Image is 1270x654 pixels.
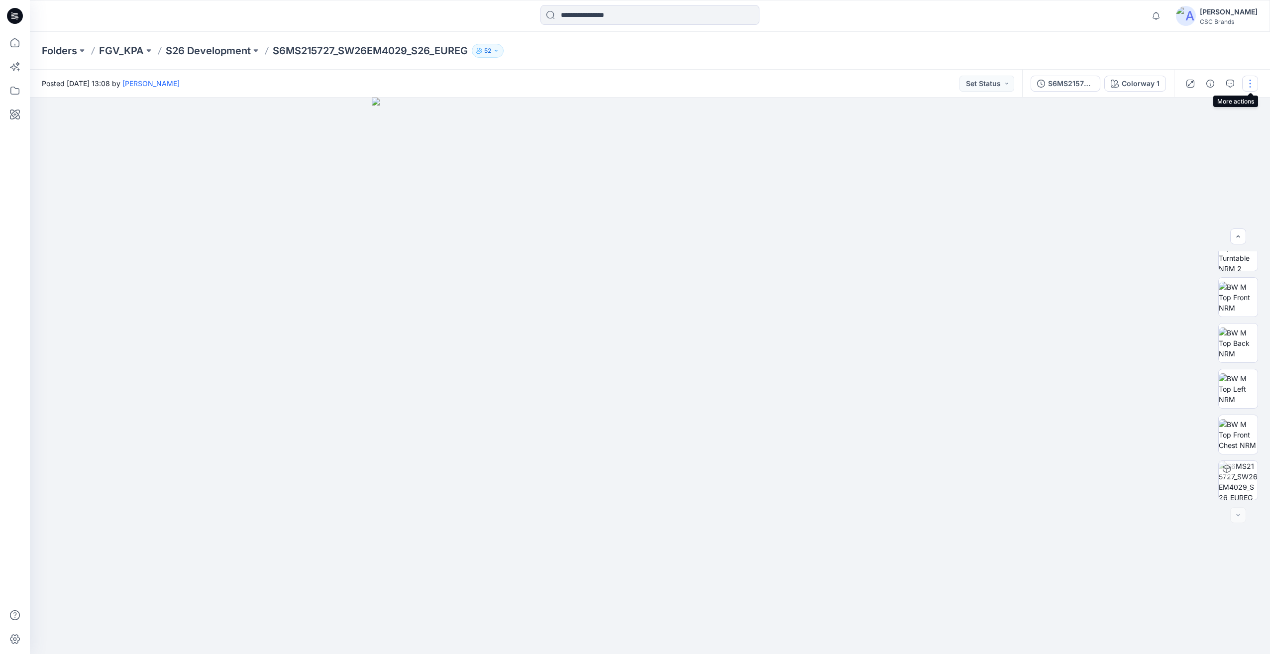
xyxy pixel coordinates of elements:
img: BW M Top Turntable NRM 2 [1219,232,1258,271]
div: S6MS215727_SW26EM4029_S26_EUREG_VFA [1048,78,1094,89]
div: [PERSON_NAME] [1200,6,1258,18]
img: BW M Top Back NRM [1219,327,1258,359]
img: eyJhbGciOiJIUzI1NiIsImtpZCI6IjAiLCJzbHQiOiJzZXMiLCJ0eXAiOiJKV1QifQ.eyJkYXRhIjp7InR5cGUiOiJzdG9yYW... [372,98,928,654]
div: Colorway 1 [1122,78,1160,89]
img: BW M Top Front NRM [1219,282,1258,313]
a: Folders [42,44,77,58]
p: 52 [484,45,491,56]
a: FGV_KPA [99,44,144,58]
img: BW M Top Left NRM [1219,373,1258,405]
span: Posted [DATE] 13:08 by [42,78,180,89]
button: S6MS215727_SW26EM4029_S26_EUREG_VFA [1031,76,1100,92]
button: Colorway 1 [1104,76,1166,92]
a: S26 Development [166,44,251,58]
img: avatar [1176,6,1196,26]
button: Details [1202,76,1218,92]
p: S6MS215727_SW26EM4029_S26_EUREG [273,44,468,58]
div: CSC Brands [1200,18,1258,25]
img: S6MS215727_SW26EM4029_S26_EUREG_VFA Colorway 1 [1219,461,1258,500]
a: [PERSON_NAME] [122,79,180,88]
button: 52 [472,44,504,58]
img: BW M Top Front Chest NRM [1219,419,1258,450]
